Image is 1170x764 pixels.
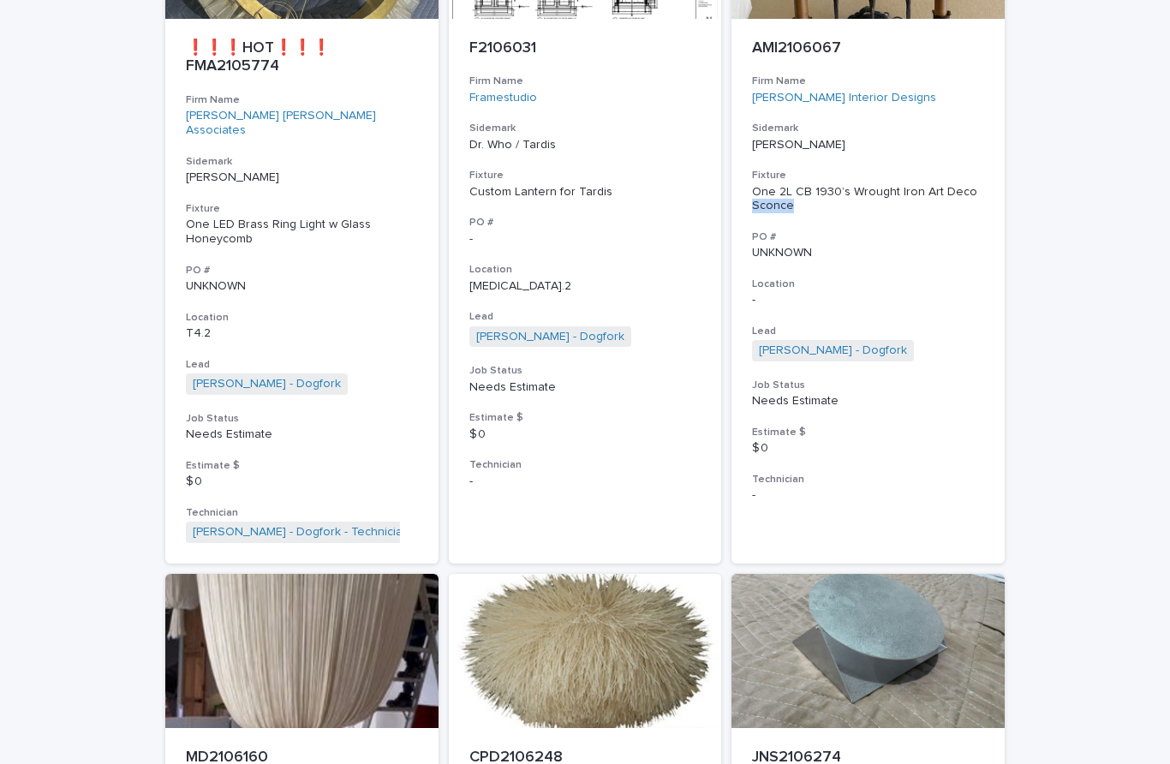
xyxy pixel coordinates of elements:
[752,91,936,105] a: [PERSON_NAME] Interior Designs
[469,427,701,442] p: $ 0
[469,169,701,182] h3: Fixture
[186,109,418,138] a: [PERSON_NAME] [PERSON_NAME] Associates
[186,311,418,325] h3: Location
[469,185,701,200] div: Custom Lantern for Tardis
[752,426,984,439] h3: Estimate $
[186,459,418,473] h3: Estimate $
[469,138,701,152] p: Dr. Who / Tardis
[752,488,984,503] p: -
[186,427,418,442] p: Needs Estimate
[469,475,701,489] p: -
[469,122,701,135] h3: Sidemark
[469,364,701,378] h3: Job Status
[186,202,418,216] h3: Fixture
[752,379,984,392] h3: Job Status
[752,293,984,307] p: -
[186,358,418,372] h3: Lead
[752,246,984,260] p: UNKNOWN
[469,39,701,58] p: F2106031
[469,91,537,105] a: Framestudio
[469,75,701,88] h3: Firm Name
[752,230,984,244] h3: PO #
[186,326,418,341] p: T4.2
[193,525,409,540] a: [PERSON_NAME] - Dogfork - Technician
[752,441,984,456] p: $ 0
[752,185,984,214] div: One 2L CB 1930’s Wrought Iron Art Deco Sconce
[186,279,418,294] p: UNKNOWN
[752,122,984,135] h3: Sidemark
[469,279,701,294] p: [MEDICAL_DATA].2
[186,412,418,426] h3: Job Status
[469,310,701,324] h3: Lead
[193,377,341,391] a: [PERSON_NAME] - Dogfork
[752,75,984,88] h3: Firm Name
[186,475,418,489] p: $ 0
[752,169,984,182] h3: Fixture
[469,216,701,230] h3: PO #
[752,138,984,152] p: [PERSON_NAME]
[752,325,984,338] h3: Lead
[469,263,701,277] h3: Location
[752,39,984,58] p: AMI2106067
[186,155,418,169] h3: Sidemark
[469,232,701,247] p: -
[752,394,984,409] p: Needs Estimate
[186,93,418,107] h3: Firm Name
[469,411,701,425] h3: Estimate $
[186,39,418,76] p: ❗❗❗HOT❗❗❗ FMA2105774
[469,458,701,472] h3: Technician
[186,170,418,185] p: [PERSON_NAME]
[752,473,984,486] h3: Technician
[186,218,418,247] div: One LED Brass Ring Light w Glass Honeycomb
[469,380,701,395] p: Needs Estimate
[752,278,984,291] h3: Location
[759,343,907,358] a: [PERSON_NAME] - Dogfork
[186,506,418,520] h3: Technician
[476,330,624,344] a: [PERSON_NAME] - Dogfork
[186,264,418,278] h3: PO #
